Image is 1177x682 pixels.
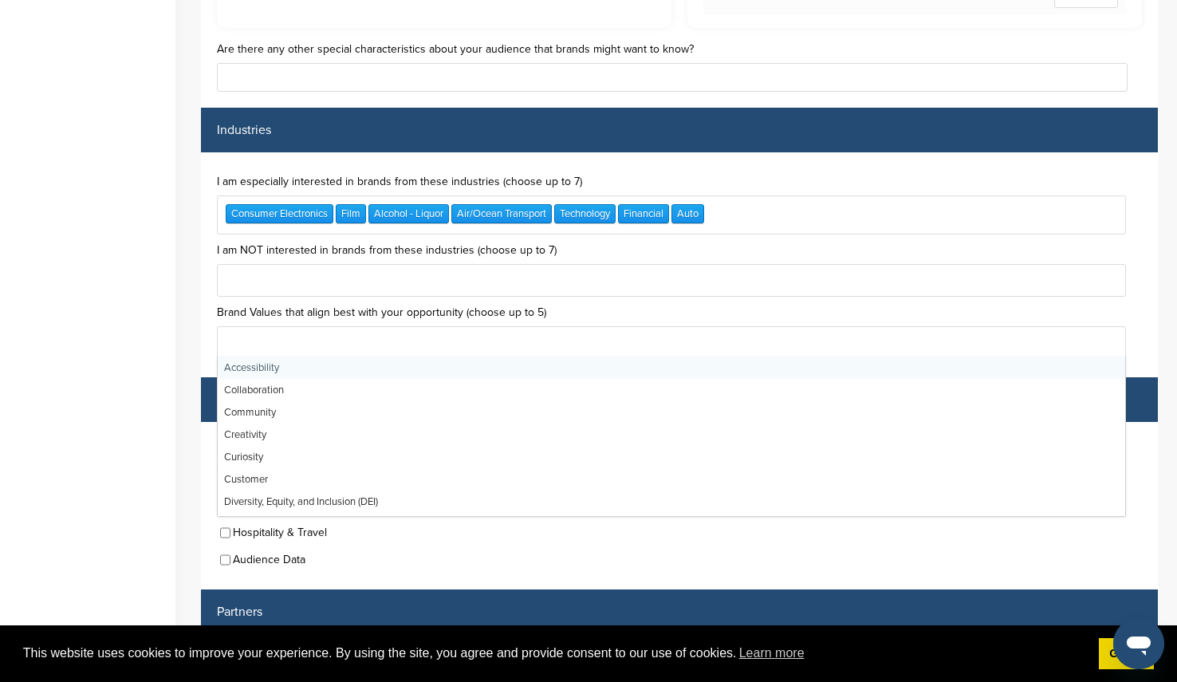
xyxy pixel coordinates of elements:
div: Community [218,401,1125,424]
a: dismiss cookie message [1099,638,1154,670]
div: Technology [554,204,616,223]
label: Hospitality & Travel [233,527,327,538]
label: Are there any other special characteristics about your audience that brands might want to know? [217,44,1142,55]
label: Partners [217,605,262,618]
label: I am especially interested in brands from these industries (choose up to 7) [217,176,1142,187]
div: Financial [618,204,669,223]
div: Consumer Electronics [226,204,333,223]
div: Alcohol - Liquor [368,204,449,223]
div: Diversity, Equity, and Inclusion (DEI) [218,491,1125,513]
label: Brand Values that align best with your opportunity (choose up to 5) [217,307,1142,318]
label: I am NOT interested in brands from these industries (choose up to 7) [217,245,1142,256]
div: Education [218,513,1125,535]
div: Curiosity [218,446,1125,468]
div: Collaboration [218,379,1125,401]
iframe: Button to launch messaging window [1113,618,1164,669]
div: Air/Ocean Transport [451,204,552,223]
label: Audience Data [233,554,305,566]
div: Auto [671,204,704,223]
label: Industries [217,124,271,136]
div: Creativity [218,424,1125,446]
span: This website uses cookies to improve your experience. By using the site, you agree and provide co... [23,641,1086,665]
div: Customer [218,468,1125,491]
a: learn more about cookies [737,641,807,665]
div: Film [336,204,366,223]
div: Accessibility [218,357,1125,379]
